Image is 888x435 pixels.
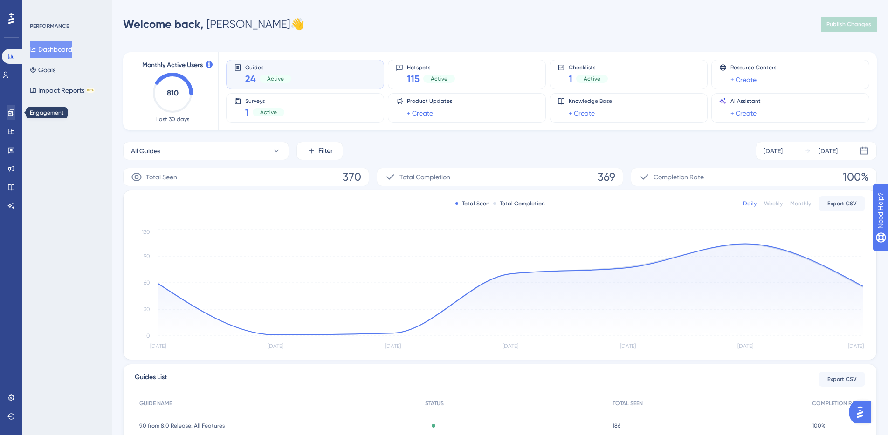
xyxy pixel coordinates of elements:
span: Export CSV [827,200,857,207]
span: 369 [598,170,615,184]
span: 115 [407,72,420,85]
span: STATUS [425,400,444,407]
button: Impact ReportsBETA [30,82,95,99]
span: Active [260,109,277,116]
span: TOTAL SEEN [613,400,643,407]
div: Daily [743,200,757,207]
span: 1 [569,72,572,85]
span: 100% [812,422,826,429]
tspan: 0 [146,333,150,339]
span: Hotspots [407,64,455,70]
span: Export CSV [827,375,857,383]
button: Publish Changes [821,17,877,32]
div: [PERSON_NAME] 👋 [123,17,304,32]
span: Monthly Active Users [142,60,203,71]
span: 24 [245,72,256,85]
span: 1 [245,106,249,119]
span: Checklists [569,64,608,70]
span: Completion Rate [654,171,704,183]
button: Export CSV [819,372,865,387]
span: Knowledge Base [569,97,612,105]
button: All Guides [123,142,289,160]
span: 100% [843,170,869,184]
span: All Guides [131,145,160,156]
tspan: [DATE] [737,343,753,349]
span: Product Updates [407,97,452,105]
span: Active [431,75,447,82]
span: Filter [318,145,333,156]
tspan: [DATE] [848,343,864,349]
div: Weekly [764,200,783,207]
a: + Create [569,108,595,119]
tspan: 90 [144,253,150,259]
span: Surveys [245,97,284,104]
tspan: [DATE] [620,343,636,349]
tspan: 60 [144,279,150,286]
span: Active [584,75,600,82]
span: AI Assistant [730,97,761,105]
span: Need Help? [22,2,58,14]
span: Last 30 days [156,116,189,123]
span: Resource Centers [730,64,776,71]
div: [DATE] [819,145,838,156]
button: Dashboard [30,41,72,58]
span: COMPLETION RATE [812,400,860,407]
span: Welcome back, [123,17,204,31]
span: Guides [245,64,291,70]
button: Export CSV [819,196,865,211]
div: BETA [86,88,95,93]
button: Filter [296,142,343,160]
span: 186 [613,422,620,429]
tspan: 30 [144,306,150,313]
tspan: [DATE] [503,343,518,349]
span: Total Completion [399,171,450,183]
span: Guides List [135,372,167,387]
div: PERFORMANCE [30,22,69,30]
div: Total Seen [455,200,489,207]
span: 9.0 from 8.0 Release: All Features [139,422,225,429]
button: Goals [30,61,55,78]
a: + Create [407,108,433,119]
a: + Create [730,74,757,85]
iframe: UserGuiding AI Assistant Launcher [849,398,877,426]
span: GUIDE NAME [139,400,172,407]
span: Total Seen [146,171,177,183]
div: Monthly [790,200,811,207]
span: Active [267,75,284,82]
tspan: [DATE] [150,343,166,349]
div: [DATE] [764,145,783,156]
a: + Create [730,108,757,119]
span: Publish Changes [826,20,871,28]
tspan: [DATE] [385,343,401,349]
text: 810 [167,88,179,97]
span: 370 [343,170,361,184]
div: Total Completion [493,200,545,207]
tspan: 120 [142,229,150,235]
tspan: [DATE] [268,343,283,349]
